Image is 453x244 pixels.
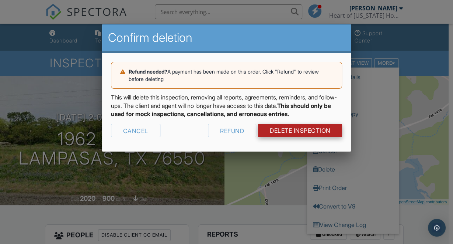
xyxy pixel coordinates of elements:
[208,124,256,137] div: Refund
[111,102,331,118] strong: This should only be used for mock inspections, cancellations, and erroneous entries.
[108,30,345,45] h2: Confirm deletion
[258,124,342,137] a: DELETE Inspection
[111,124,160,137] div: Cancel
[428,219,446,237] div: Open Intercom Messenger
[129,68,167,75] strong: Refund needed?
[129,68,319,82] span: A payment has been made on this order. Click "Refund" to review before deleting
[111,93,342,118] p: This will delete this inspection, removing all reports, agreements, reminders, and follow-ups. Th...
